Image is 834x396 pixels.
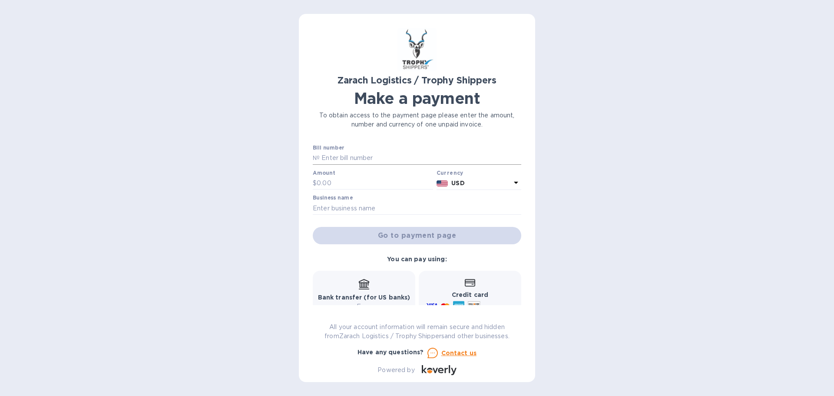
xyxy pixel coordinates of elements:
[313,146,344,151] label: Bill number
[452,291,488,298] b: Credit card
[313,196,353,201] label: Business name
[387,256,447,263] b: You can pay using:
[484,303,516,310] span: and more...
[318,294,410,301] b: Bank transfer (for US banks)
[441,349,477,356] u: Contact us
[451,180,464,186] b: USD
[320,152,521,165] input: Enter bill number
[318,302,410,311] p: Free
[357,349,424,356] b: Have any questions?
[313,179,317,188] p: $
[313,89,521,107] h1: Make a payment
[338,75,496,86] b: Zarach Logistics / Trophy Shippers
[317,177,433,190] input: 0.00
[313,111,521,129] p: To obtain access to the payment page please enter the amount, number and currency of one unpaid i...
[313,202,521,215] input: Enter business name
[377,366,414,375] p: Powered by
[313,323,521,341] p: All your account information will remain secure and hidden from Zarach Logistics / Trophy Shipper...
[437,170,463,176] b: Currency
[313,153,320,163] p: №
[437,180,448,186] img: USD
[313,170,335,176] label: Amount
